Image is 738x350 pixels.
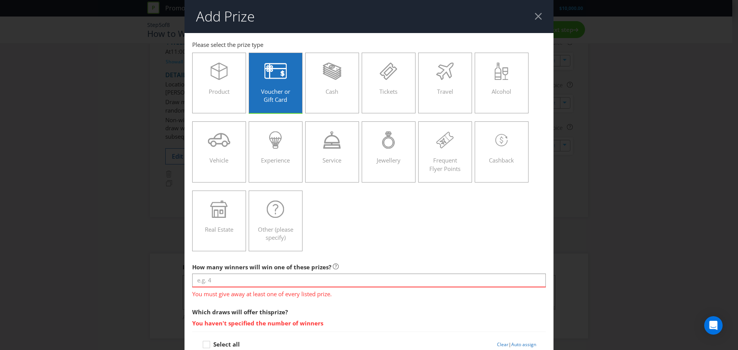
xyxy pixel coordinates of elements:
span: | [509,341,511,348]
span: Jewellery [377,156,401,164]
div: Open Intercom Messenger [704,316,723,335]
span: How many winners will win one of these prizes? [192,263,331,271]
span: You must give away at least one of every listed prize. [192,287,546,299]
span: Please select the prize type [192,41,263,48]
span: You haven't specified the number of winners [192,317,546,328]
span: Vehicle [209,156,228,164]
span: Service [322,156,341,164]
a: Auto assign [511,341,536,348]
span: Cashback [489,156,514,164]
span: Real Estate [205,226,233,233]
span: Other (please specify) [258,226,293,241]
a: Clear [497,341,509,348]
span: Frequent Flyer Points [429,156,460,172]
strong: Select all [213,340,240,348]
span: Tickets [379,88,397,95]
span: Experience [261,156,290,164]
span: Product [209,88,229,95]
span: ? [285,308,288,316]
span: Which draws will offer this [192,308,271,316]
input: e.g. 4 [192,274,546,287]
span: Travel [437,88,453,95]
span: prize [271,308,285,316]
span: Alcohol [492,88,511,95]
h2: Add Prize [196,9,255,24]
span: Cash [326,88,338,95]
span: Voucher or Gift Card [261,88,290,103]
